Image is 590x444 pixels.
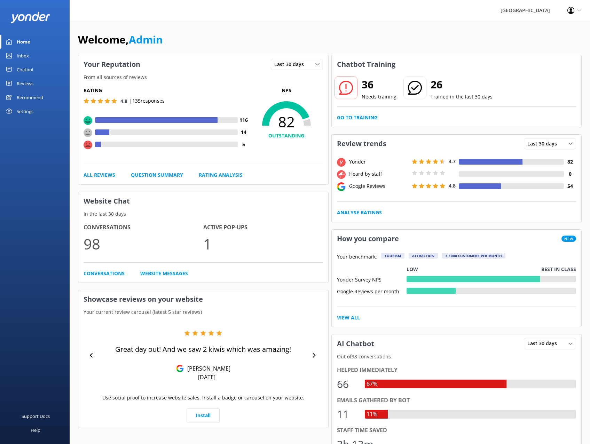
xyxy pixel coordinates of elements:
h4: 116 [238,116,250,124]
div: 11 [337,406,358,422]
div: Home [17,35,30,49]
span: New [561,236,576,242]
p: [DATE] [198,373,215,381]
a: All Reviews [84,171,115,179]
p: 1 [203,232,323,255]
div: > 1000 customers per month [442,253,505,259]
div: Google Reviews per month [337,288,407,294]
p: Use social proof to increase website sales. Install a badge or carousel on your website. [102,394,304,402]
div: Reviews [17,77,33,90]
span: Last 30 days [527,340,561,347]
img: Google Reviews [176,365,184,372]
p: [PERSON_NAME] [184,365,230,372]
div: Yonder [347,158,410,166]
div: 67% [365,380,379,389]
p: 98 [84,232,203,255]
div: Google Reviews [347,182,410,190]
p: NPS [250,87,323,94]
p: Low [407,265,418,273]
h3: Website Chat [78,192,328,210]
a: Question Summary [131,171,183,179]
p: Great day out! And we saw 2 kiwis which was amazing! [115,344,291,354]
a: View All [337,314,360,322]
div: Attraction [409,253,438,259]
p: In the last 30 days [78,210,328,218]
div: Chatbot [17,63,34,77]
p: | 135 responses [129,97,165,105]
p: Out of 98 conversations [332,353,582,360]
h3: Review trends [332,135,392,153]
h3: AI Chatbot [332,335,379,353]
div: Recommend [17,90,43,104]
h4: 54 [564,182,576,190]
div: Support Docs [22,409,50,423]
p: Trained in the last 30 days [431,93,493,101]
h1: Welcome, [78,31,163,48]
h4: Active Pop-ups [203,223,323,232]
h4: 0 [564,170,576,178]
h3: Showcase reviews on your website [78,290,328,308]
span: Last 30 days [274,61,308,68]
a: Website Messages [140,270,188,277]
div: Staff time saved [337,426,576,435]
div: Inbox [17,49,29,63]
div: Emails gathered by bot [337,396,576,405]
p: Needs training [362,93,396,101]
div: Yonder Survey NPS [337,276,407,282]
span: Last 30 days [527,140,561,148]
div: 66 [337,376,358,393]
h3: Chatbot Training [332,55,401,73]
span: 4.8 [449,182,456,189]
span: 4.7 [449,158,456,165]
img: yonder-white-logo.png [10,12,50,23]
div: Help [31,423,40,437]
p: Your benchmark: [337,253,377,261]
p: Your current review carousel (latest 5 star reviews) [78,308,328,316]
p: Best in class [541,265,576,273]
h5: Rating [84,87,250,94]
span: 4.8 [120,98,127,104]
div: Tourism [381,253,404,259]
a: Admin [129,32,163,47]
a: Install [187,409,220,422]
h2: 26 [431,76,493,93]
a: Go to Training [337,114,378,121]
p: From all sources of reviews [78,73,328,81]
div: Settings [17,104,33,118]
h4: 14 [238,128,250,136]
div: Heard by staff [347,170,410,178]
div: Helped immediately [337,366,576,375]
h4: OUTSTANDING [250,132,323,140]
h4: 82 [564,158,576,166]
a: Analyse Ratings [337,209,382,216]
a: Conversations [84,270,125,277]
h4: 5 [238,141,250,148]
h3: Your Reputation [78,55,145,73]
div: 11% [365,410,379,419]
h4: Conversations [84,223,203,232]
span: 82 [250,113,323,130]
a: Rating Analysis [199,171,243,179]
h2: 36 [362,76,396,93]
h3: How you compare [332,230,404,248]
